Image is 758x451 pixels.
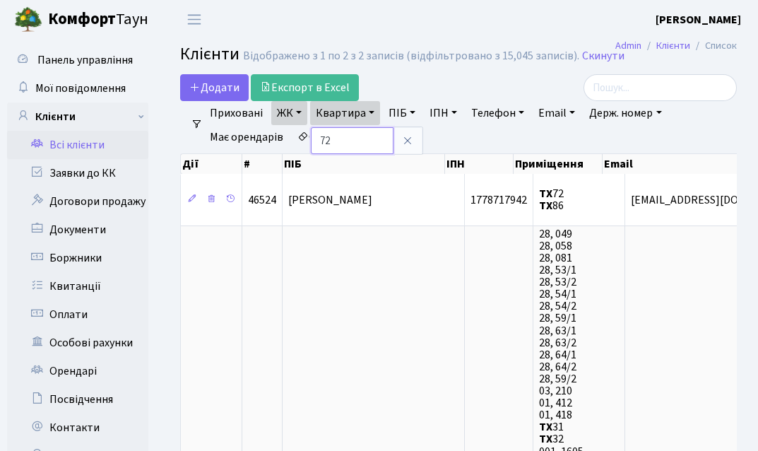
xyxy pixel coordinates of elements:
[242,154,283,174] th: #
[292,125,408,149] a: Очистити фільтри
[656,38,690,53] a: Клієнти
[7,216,148,244] a: Документи
[248,192,276,208] span: 46524
[181,154,242,174] th: Дії
[584,101,667,125] a: Держ. номер
[690,38,737,54] li: Список
[539,432,552,447] b: ТХ
[7,46,148,74] a: Панель управління
[204,101,268,125] a: Приховані
[48,8,148,32] span: Таун
[7,329,148,357] a: Особові рахунки
[533,101,581,125] a: Email
[656,12,741,28] b: [PERSON_NAME]
[445,154,514,174] th: ІПН
[180,74,249,101] a: Додати
[288,192,372,208] span: [PERSON_NAME]
[180,42,239,66] span: Клієнти
[7,385,148,414] a: Посвідчення
[539,186,564,213] span: 72 86
[466,101,530,125] a: Телефон
[539,186,552,201] b: ТХ
[514,154,603,174] th: Приміщення
[7,272,148,300] a: Квитанції
[7,131,148,159] a: Всі клієнти
[539,199,552,214] b: ТХ
[615,38,641,53] a: Admin
[7,414,148,442] a: Контакти
[603,154,748,174] th: Email
[656,11,741,28] a: [PERSON_NAME]
[189,80,239,95] span: Додати
[594,31,758,61] nav: breadcrumb
[7,300,148,329] a: Оплати
[7,187,148,216] a: Договори продажу
[7,244,148,272] a: Боржники
[310,101,380,125] a: Квартира
[470,192,527,208] span: 1778717942
[14,6,42,34] img: logo.png
[383,101,421,125] a: ПІБ
[7,74,148,102] a: Мої повідомлення
[271,101,307,125] a: ЖК
[204,125,289,149] a: Має орендарів
[35,81,126,96] span: Мої повідомлення
[37,52,133,68] span: Панель управління
[177,8,212,31] button: Переключити навігацію
[48,8,116,30] b: Комфорт
[7,159,148,187] a: Заявки до КК
[424,101,463,125] a: ІПН
[7,102,148,131] a: Клієнти
[7,357,148,385] a: Орендарі
[251,74,359,101] a: Експорт в Excel
[243,49,579,63] div: Відображено з 1 по 2 з 2 записів (відфільтровано з 15,045 записів).
[283,154,445,174] th: ПІБ
[584,74,737,101] input: Пошук...
[582,49,624,63] a: Скинути
[539,419,552,435] b: ТХ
